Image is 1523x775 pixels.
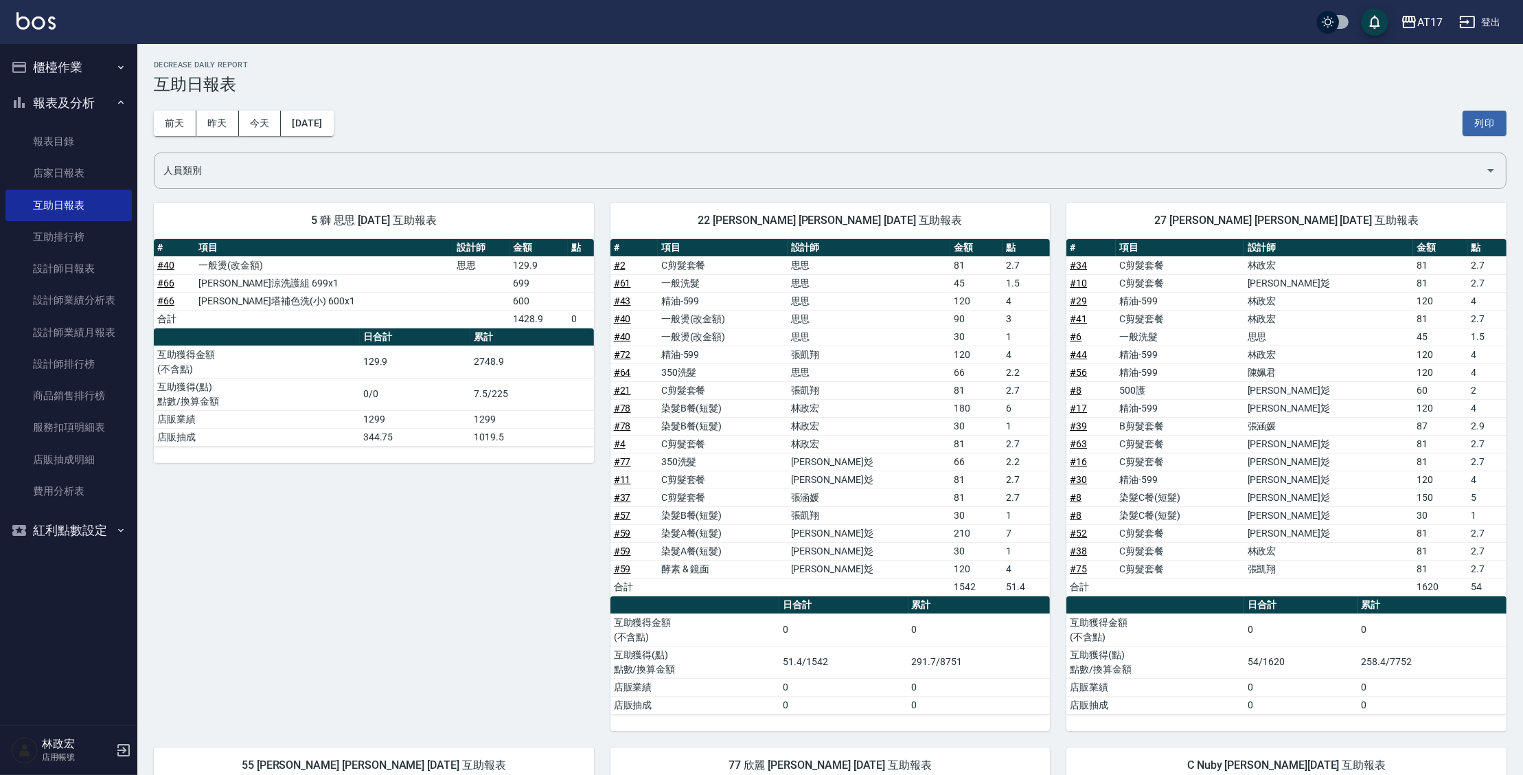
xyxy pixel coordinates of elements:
a: #59 [614,528,631,539]
button: 昨天 [196,111,239,136]
td: 180 [950,399,1003,417]
td: 1.5 [1467,328,1507,346]
th: # [1066,239,1116,257]
td: 染髮B餐(短髮) [658,417,788,435]
td: 0 [908,614,1051,646]
td: 51.4 [1003,578,1050,596]
a: 互助排行榜 [5,221,132,253]
a: #66 [157,278,174,289]
td: 張涵媛 [788,488,951,506]
td: 258.4/7752 [1358,646,1507,678]
a: 設計師排行榜 [5,348,132,380]
a: #40 [614,313,631,324]
td: 81 [950,381,1003,399]
td: 344.75 [360,428,471,446]
td: 思思 [788,310,951,328]
a: #75 [1070,563,1087,574]
a: #6 [1070,331,1081,342]
td: 2.7 [1003,435,1050,453]
td: 81 [1413,524,1467,542]
td: 1 [1003,417,1050,435]
td: 陳姵君 [1244,363,1414,381]
td: 0 [1358,678,1507,696]
td: 林政宏 [1244,310,1414,328]
td: 5 [1467,488,1507,506]
a: #40 [614,331,631,342]
a: #66 [157,295,174,306]
td: 0/0 [360,378,471,410]
td: 思思 [1244,328,1414,346]
td: 張凱翔 [1244,560,1414,578]
td: C剪髮套餐 [1116,256,1244,274]
td: C剪髮套餐 [1116,435,1244,453]
td: 1299 [470,410,593,428]
td: 120 [1413,399,1467,417]
td: 30 [950,328,1003,346]
th: 累計 [1358,596,1507,614]
td: 林政宏 [1244,346,1414,363]
button: AT17 [1395,8,1448,36]
a: #61 [614,278,631,289]
h2: Decrease Daily Report [154,60,1507,69]
button: save [1361,8,1388,36]
td: 81 [1413,560,1467,578]
td: 2.7 [1467,560,1507,578]
td: 2.7 [1467,310,1507,328]
a: #77 [614,456,631,467]
td: C剪髮套餐 [1116,274,1244,292]
td: [PERSON_NAME]彣 [788,524,951,542]
span: C Nuby [PERSON_NAME][DATE] 互助報表 [1083,759,1490,772]
td: 699 [509,274,568,292]
td: 染髮B餐(短髮) [658,399,788,417]
td: 林政宏 [788,399,951,417]
a: 報表目錄 [5,126,132,157]
a: #44 [1070,349,1087,360]
td: 互助獲得金額 (不含點) [1066,614,1244,646]
td: C剪髮套餐 [1116,310,1244,328]
td: 染髮C餐(短髮) [1116,506,1244,524]
td: [PERSON_NAME]彣 [788,560,951,578]
span: 22 [PERSON_NAME] [PERSON_NAME] [DATE] 互助報表 [627,214,1034,227]
a: #34 [1070,260,1087,271]
td: C剪髮套餐 [1116,560,1244,578]
td: 81 [1413,453,1467,471]
td: 7.5/225 [470,378,593,410]
td: 120 [1413,292,1467,310]
td: 600 [509,292,568,310]
td: 210 [950,524,1003,542]
td: [PERSON_NAME]彣 [1244,399,1414,417]
a: 互助日報表 [5,190,132,221]
th: # [610,239,658,257]
table: a dense table [1066,239,1507,596]
td: [PERSON_NAME]彣 [1244,435,1414,453]
td: 2748.9 [470,346,593,378]
a: #38 [1070,546,1087,557]
th: 點 [1467,239,1507,257]
td: 81 [1413,435,1467,453]
td: 店販抽成 [1066,696,1244,714]
a: #10 [1070,278,1087,289]
td: 合計 [154,310,195,328]
td: 2.9 [1467,417,1507,435]
td: 一般燙(改金額) [658,310,788,328]
td: 4 [1003,346,1050,363]
td: 一般洗髮 [658,274,788,292]
td: 張凱翔 [788,506,951,524]
a: #78 [614,403,631,414]
th: 設計師 [453,239,509,257]
th: 設計師 [788,239,951,257]
a: #8 [1070,385,1081,396]
td: 互助獲得金額 (不含點) [610,614,780,646]
td: 思思 [788,328,951,346]
td: 合計 [610,578,658,596]
td: 4 [1003,292,1050,310]
a: #21 [614,385,631,396]
td: 2.7 [1467,524,1507,542]
a: #57 [614,510,631,521]
td: B剪髮套餐 [1116,417,1244,435]
td: 3 [1003,310,1050,328]
td: [PERSON_NAME]彣 [1244,471,1414,488]
td: 66 [950,453,1003,471]
a: #11 [614,474,631,485]
td: C剪髮套餐 [658,471,788,488]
